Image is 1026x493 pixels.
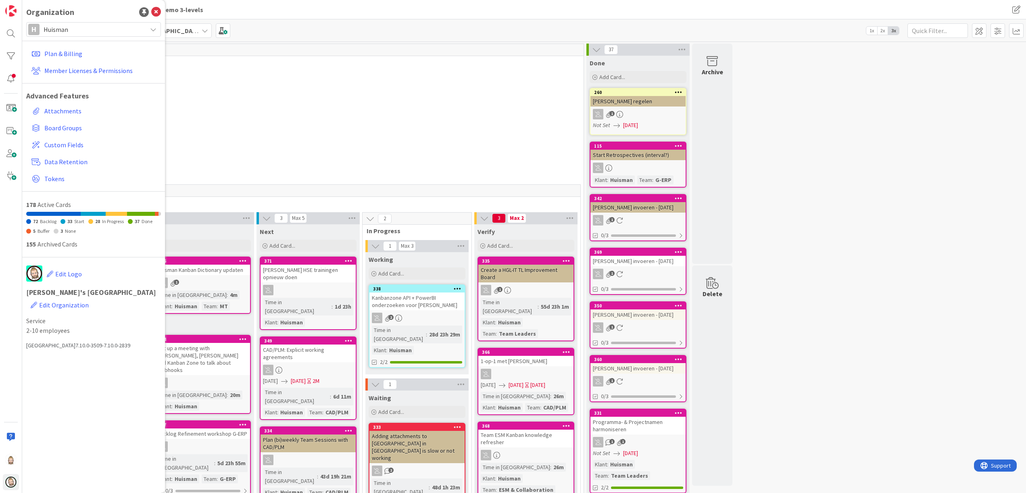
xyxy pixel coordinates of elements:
div: Huisman [387,346,414,355]
span: Add Card... [378,408,404,416]
div: Delete [703,289,722,299]
div: CAD/PLM [323,408,350,417]
span: : [322,408,323,417]
span: : [495,474,496,483]
span: : [171,402,173,411]
div: Klant [481,403,495,412]
span: Support [17,1,37,11]
div: 350 [594,303,686,309]
span: : [330,392,331,401]
span: : [429,483,430,492]
a: Attachments [28,104,161,118]
img: Visit kanbanzone.com [5,5,17,17]
span: : [608,471,609,480]
div: 338 [369,285,465,292]
div: Klant [481,318,495,327]
a: 349CAD/PLM: Explicit working agreements[DATE][DATE]2MTime in [GEOGRAPHIC_DATA]:6d 11mKlant:Huisma... [260,336,357,420]
div: Team [637,175,652,184]
div: 376Huisman Kanban Dictionary updaten [155,257,250,275]
div: 260 [590,89,686,96]
div: 369[PERSON_NAME] invoeren - [DATE] [590,249,686,266]
div: 360[PERSON_NAME] invoeren - [DATE] [590,356,686,374]
span: 1 [609,439,615,444]
div: 371[PERSON_NAME] HSE trainingen opnieuw doen [261,257,356,282]
span: 72 [33,218,38,224]
div: 338Kanbanzone API + PowerBI onderzoeken voor [PERSON_NAME] [369,285,465,310]
div: [GEOGRAPHIC_DATA] 7.10.0-3509-7.10.0-2839 [26,341,161,350]
div: Active Cards [26,200,161,209]
span: Data Retention [44,157,158,167]
a: 371[PERSON_NAME] HSE trainingen opnieuw doenTime in [GEOGRAPHIC_DATA]:1d 23hKlant:Huisman [260,257,357,330]
div: 26m [551,392,566,401]
span: 155 [26,240,36,248]
span: Service [26,316,161,326]
div: 371 [261,257,356,265]
span: : [386,346,387,355]
div: Team [525,403,540,412]
span: [DATE] [263,377,278,385]
span: Board Groups [44,123,158,133]
span: : [607,175,608,184]
a: 350[PERSON_NAME] invoeren - [DATE]0/3 [590,301,686,349]
div: 48d 1h 23m [430,483,462,492]
a: 374Set up a meeting with [PERSON_NAME], [PERSON_NAME] and Kanban Zone to talk about webhooksTime ... [154,335,251,414]
span: Edit Organization [39,301,89,309]
div: 376 [158,258,250,264]
a: 260[PERSON_NAME] regelenNot Set[DATE] [590,88,686,135]
h1: [PERSON_NAME]'s [GEOGRAPHIC_DATA] [26,288,161,313]
div: 342 [594,196,686,201]
div: Huisman [608,175,635,184]
div: 334 [264,428,356,434]
span: Buffer [38,228,50,234]
div: 368Team ESM Kanban knowledge refresher [478,422,573,447]
div: 367 [158,422,250,428]
div: 349 [261,337,356,345]
div: [PERSON_NAME] invoeren - [DATE] [590,202,686,213]
div: Kanbanzone API + PowerBI onderzoeken voor [PERSON_NAME] [369,292,465,310]
button: Edit Organization [30,297,89,313]
div: 350 [590,302,686,309]
div: 367 [155,421,250,428]
div: 376 [155,257,250,265]
div: MT [218,302,230,311]
span: In Progress [367,227,461,235]
span: 2 [388,315,394,320]
div: [PERSON_NAME] invoeren - [DATE] [590,256,686,266]
span: 0/3 [601,392,609,401]
span: 1 [609,111,615,116]
div: Team [202,474,217,483]
span: In Progress [102,218,124,224]
div: Huisman [608,460,635,469]
div: Max 3 [401,244,413,248]
div: 2M [313,377,319,385]
a: 360[PERSON_NAME] invoeren - [DATE]0/3 [590,355,686,402]
span: : [227,391,228,399]
span: 37 [604,45,618,54]
a: 338Kanbanzone API + PowerBI onderzoeken voor [PERSON_NAME]Time in [GEOGRAPHIC_DATA]:28d 23h 29mKl... [369,284,465,368]
span: 1 [609,324,615,330]
span: 28 [95,218,100,224]
a: Data Retention [28,155,161,169]
div: CAD/PLM [541,403,568,412]
div: 3661-op-1 met [PERSON_NAME] [478,349,573,366]
span: : [550,392,551,401]
span: : [217,302,218,311]
div: Set up a meeting with [PERSON_NAME], [PERSON_NAME] and Kanban Zone to talk about webhooks [155,343,250,375]
div: Create a HGL-IT TL Improvement Board [478,265,573,282]
span: 0/3 [601,338,609,347]
img: avatar [5,476,17,488]
span: [DATE] [291,377,306,385]
span: 1x [866,27,877,35]
div: 28d 23h 29m [427,330,462,339]
h1: Advanced Features [26,92,161,100]
div: G-ERP [653,175,674,184]
div: 331 [594,410,686,416]
a: 3661-op-1 met [PERSON_NAME][DATE][DATE][DATE]Time in [GEOGRAPHIC_DATA]:26mKlant:HuismanTeam:CAD/PLM [478,348,574,415]
a: Board Groups [28,121,161,135]
div: G-ERP [218,474,238,483]
span: 37 [135,218,140,224]
span: : [214,459,215,468]
span: Edit Logo [55,270,82,278]
div: Huisman Kanban Dictionary updaten [155,265,250,275]
a: 376Huisman Kanban Dictionary updatenTime in [GEOGRAPHIC_DATA]:4mKlant:HuismanTeam:MT [154,257,251,314]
